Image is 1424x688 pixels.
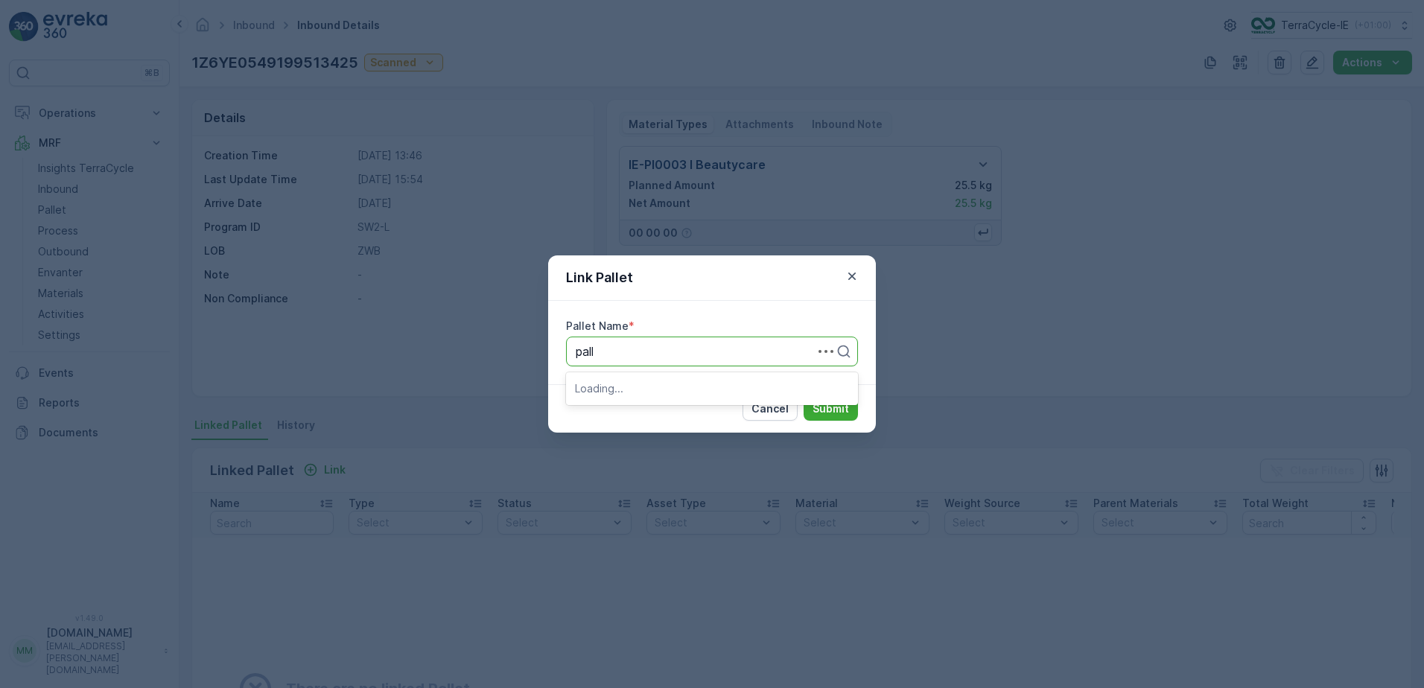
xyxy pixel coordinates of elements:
p: Cancel [751,401,789,416]
button: Cancel [743,397,798,421]
button: Submit [804,397,858,421]
label: Pallet Name [566,319,629,332]
p: Loading... [575,381,849,396]
p: Link Pallet [566,267,633,288]
p: Submit [813,401,849,416]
